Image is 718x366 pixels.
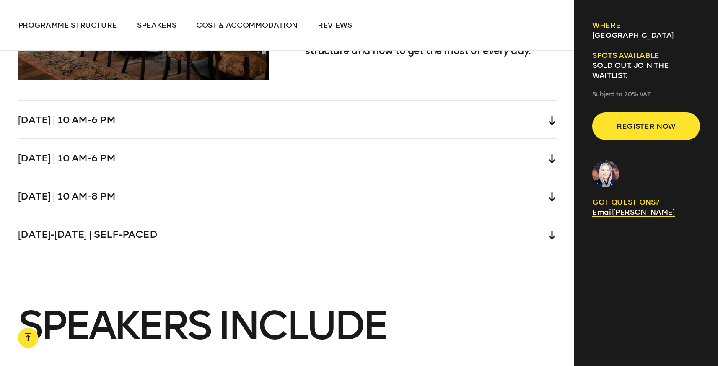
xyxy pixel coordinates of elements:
p: GOT QUESTIONS? [592,197,700,207]
button: Register now [592,112,700,140]
div: [DATE]-[DATE] | Self-paced [18,215,557,253]
span: Register now [606,118,687,134]
h6: Spots available [592,50,700,60]
div: [DATE] | 10 am-6 pm [18,139,557,177]
span: Cost & Accommodation [196,21,298,30]
span: Speakers [137,21,176,30]
span: Programme structure [18,21,117,30]
h3: Speakers include [18,307,557,344]
div: [DATE] | 10 am-8 pm [18,177,557,215]
p: [GEOGRAPHIC_DATA] [592,30,700,40]
a: Email[PERSON_NAME] [592,208,674,217]
h6: Where [592,20,700,30]
div: [DATE] | 10 am-6 pm [18,101,557,138]
p: Subject to 20% VAT [592,91,700,99]
p: SOLD OUT. Join the waitlist. [592,60,700,80]
span: Reviews [318,21,352,30]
